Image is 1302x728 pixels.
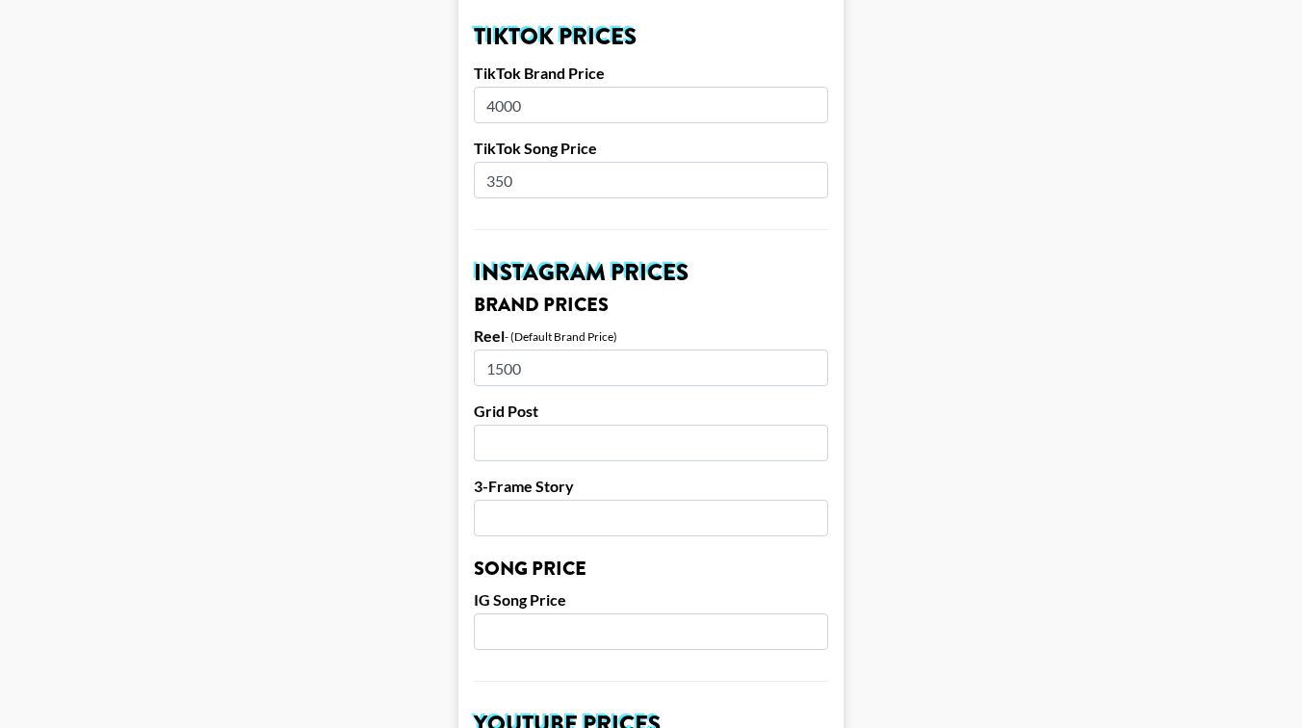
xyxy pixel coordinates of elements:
[474,296,828,315] h3: Brand Prices
[474,326,505,346] label: Reel
[474,590,828,610] label: IG Song Price
[505,329,617,344] div: - (Default Brand Price)
[474,261,828,284] h2: Instagram Prices
[474,402,828,421] label: Grid Post
[474,559,828,579] h3: Song Price
[474,25,828,48] h2: TikTok Prices
[474,139,828,158] label: TikTok Song Price
[474,64,828,83] label: TikTok Brand Price
[474,477,828,496] label: 3-Frame Story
